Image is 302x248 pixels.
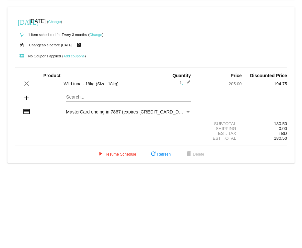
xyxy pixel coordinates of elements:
div: 205.00 [196,81,242,86]
a: Change [89,33,102,37]
mat-icon: live_help [75,41,83,49]
small: 1 item scheduled for Every 3 months [15,33,87,37]
small: ( ) [62,54,86,58]
mat-icon: local_play [18,52,26,60]
mat-icon: lock_open [18,41,26,49]
small: Changeable before [DATE] [29,43,73,47]
mat-icon: autorenew [18,31,26,39]
strong: Quantity [172,73,191,78]
input: Search... [66,95,191,100]
a: Change [48,20,61,24]
strong: Price [230,73,241,78]
mat-icon: credit_card [23,108,30,115]
mat-icon: clear [23,80,30,88]
small: ( ) [47,20,62,24]
mat-icon: add [23,94,30,102]
mat-icon: [DATE] [18,18,26,26]
strong: Product [43,73,61,78]
span: TBD [278,131,287,136]
a: Add coupons [64,54,85,58]
div: 180.50 [242,121,287,126]
span: 0.00 [279,126,287,131]
span: [DATE] [29,18,45,24]
span: 180.50 [274,136,287,141]
div: Wild tuna - 18kg (Size: 18kg) [60,81,151,86]
span: 1 [180,80,191,85]
span: MasterCard ending in 7867 (expires [CREDIT_CARD_DATA]) [66,109,190,114]
strong: Discounted Price [250,73,287,78]
small: ( ) [88,33,103,37]
small: No Coupons applied [15,54,61,58]
div: 194.75 [242,81,287,86]
mat-select: Payment Method [66,109,191,114]
mat-icon: edit [183,80,191,88]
